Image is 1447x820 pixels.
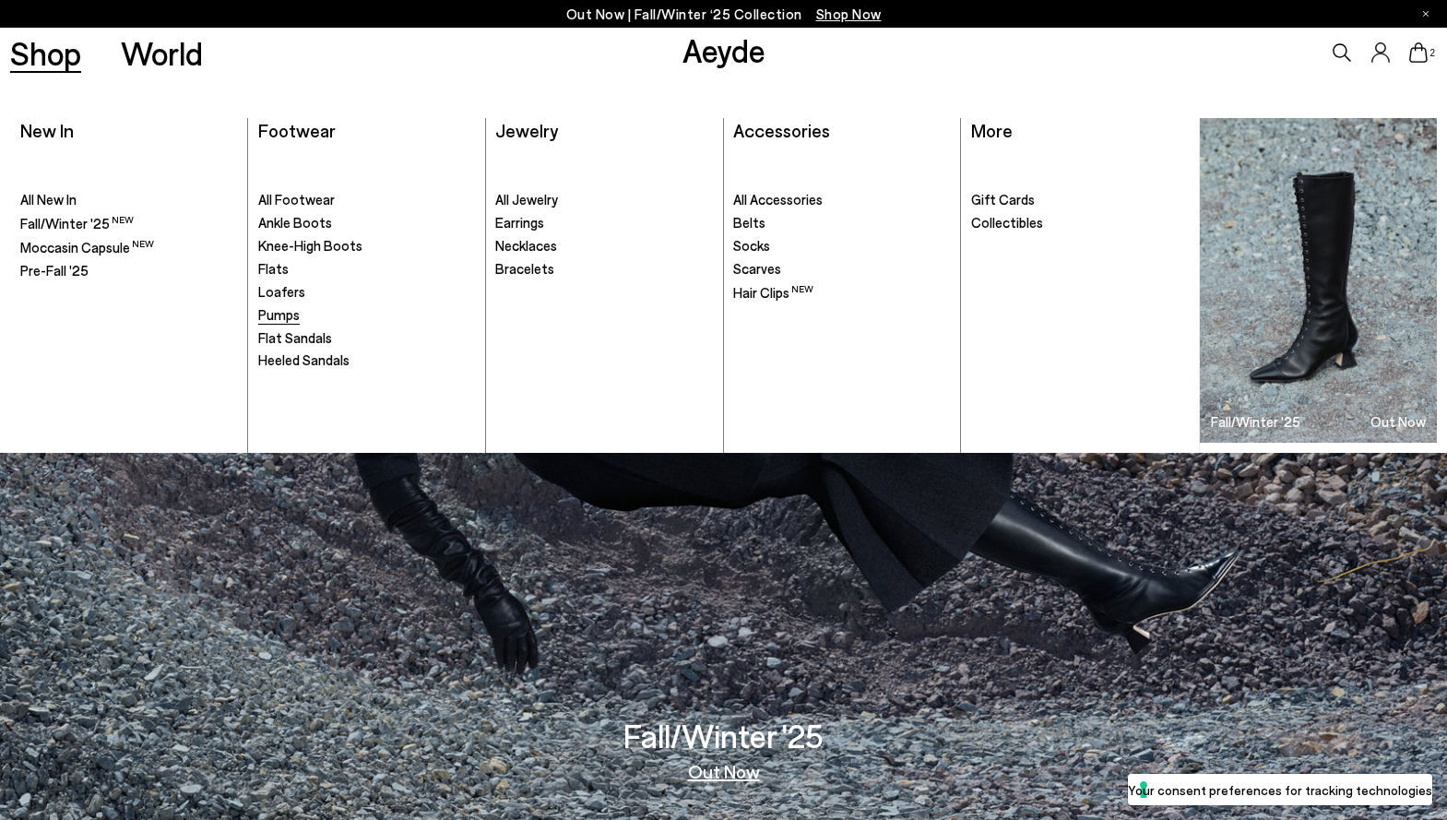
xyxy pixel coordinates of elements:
[733,260,950,279] a: Scarves
[682,30,765,69] a: Aeyde
[20,238,237,257] a: Moccasin Capsule
[1409,42,1428,63] a: 2
[20,214,237,233] a: Fall/Winter '25
[733,214,765,231] span: Belts
[733,119,830,141] a: Accessories
[258,283,305,300] span: Loafers
[733,191,950,209] a: All Accessories
[971,119,1013,141] a: More
[495,119,558,141] a: Jewelry
[258,329,475,348] a: Flat Sandals
[20,239,154,256] span: Moccasin Capsule
[20,262,237,280] a: Pre-Fall '25
[733,283,950,303] a: Hair Clips
[20,119,74,141] a: New In
[733,214,950,232] a: Belts
[1200,118,1437,443] img: Group_1295_900x.jpg
[258,191,335,208] span: All Footwear
[495,214,712,232] a: Earrings
[733,237,950,256] a: Socks
[688,762,760,780] a: Out Now
[495,260,712,279] a: Bracelets
[495,237,557,254] span: Necklaces
[971,214,1189,232] a: Collectibles
[258,306,300,323] span: Pumps
[971,214,1043,231] span: Collectibles
[258,260,289,277] span: Flats
[733,260,781,277] span: Scarves
[1428,48,1437,58] span: 2
[623,719,824,752] h3: Fall/Winter '25
[1211,415,1300,429] h3: Fall/Winter '25
[258,283,475,302] a: Loafers
[733,191,823,208] span: All Accessories
[258,237,362,254] span: Knee-High Boots
[816,6,882,22] span: Navigate to /collections/new-in
[20,215,134,232] span: Fall/Winter '25
[1128,774,1432,805] button: Your consent preferences for tracking technologies
[121,37,203,69] a: World
[258,306,475,325] a: Pumps
[566,3,882,26] p: Out Now | Fall/Winter ‘25 Collection
[258,214,475,232] a: Ankle Boots
[258,351,475,370] a: Heeled Sandals
[495,260,554,277] span: Bracelets
[495,191,712,209] a: All Jewelry
[1370,415,1426,429] h3: Out Now
[258,351,350,368] span: Heeled Sandals
[971,191,1189,209] a: Gift Cards
[258,191,475,209] a: All Footwear
[1200,118,1437,443] a: Fall/Winter '25 Out Now
[20,191,77,208] span: All New In
[258,329,332,346] span: Flat Sandals
[1128,780,1432,800] label: Your consent preferences for tracking technologies
[20,191,237,209] a: All New In
[971,191,1035,208] span: Gift Cards
[733,237,770,254] span: Socks
[258,237,475,256] a: Knee-High Boots
[258,260,475,279] a: Flats
[733,284,813,301] span: Hair Clips
[258,214,332,231] span: Ankle Boots
[495,191,558,208] span: All Jewelry
[258,119,336,141] a: Footwear
[20,262,89,279] span: Pre-Fall '25
[495,237,712,256] a: Necklaces
[495,214,544,231] span: Earrings
[10,37,81,69] a: Shop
